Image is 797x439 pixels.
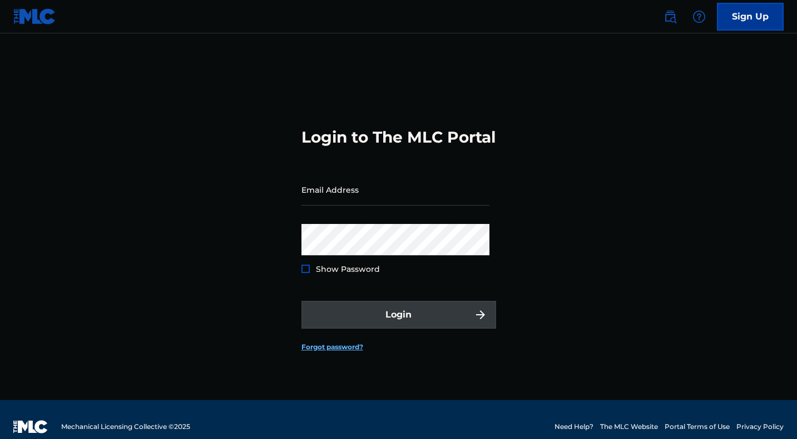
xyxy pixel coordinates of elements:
[301,128,496,147] h3: Login to The MLC Portal
[659,6,681,28] a: Public Search
[600,422,658,432] a: The MLC Website
[692,10,706,23] img: help
[688,6,710,28] div: Help
[316,264,380,274] span: Show Password
[13,420,48,433] img: logo
[555,422,593,432] a: Need Help?
[13,8,56,25] img: MLC Logo
[665,422,730,432] a: Portal Terms of Use
[301,342,363,352] a: Forgot password?
[717,3,784,31] a: Sign Up
[664,10,677,23] img: search
[61,422,190,432] span: Mechanical Licensing Collective © 2025
[736,422,784,432] a: Privacy Policy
